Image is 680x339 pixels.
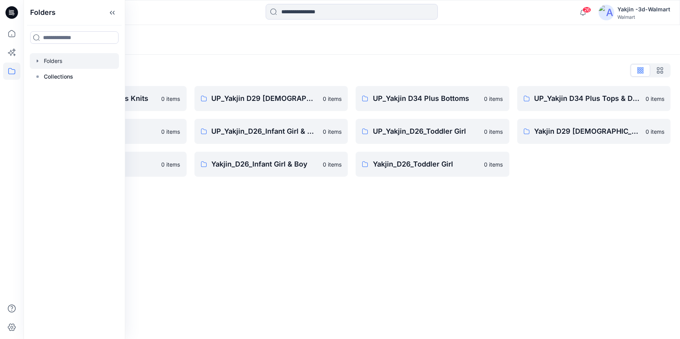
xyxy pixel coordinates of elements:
[194,119,348,144] a: UP_Yakjin_D26_Infant Girl & Boy0 items
[44,72,73,81] p: Collections
[212,93,318,104] p: UP_Yakjin D29 [DEMOGRAPHIC_DATA] Sleep
[517,86,671,111] a: UP_Yakjin D34 Plus Tops & Dresses0 items
[194,86,348,111] a: UP_Yakjin D29 [DEMOGRAPHIC_DATA] Sleep0 items
[373,159,480,170] p: Yakjin_D26_Toddler Girl
[162,127,180,136] p: 0 items
[212,126,318,137] p: UP_Yakjin_D26_Infant Girl & Boy
[583,7,591,13] span: 26
[194,152,348,177] a: Yakjin_D26_Infant Girl & Boy0 items
[323,95,342,103] p: 0 items
[534,93,641,104] p: UP_Yakjin D34 Plus Tops & Dresses
[646,127,664,136] p: 0 items
[517,119,671,144] a: Yakjin D29 [DEMOGRAPHIC_DATA] Sleepwear0 items
[373,126,480,137] p: UP_Yakjin_D26_Toddler Girl
[617,5,670,14] div: Yakjin -3d-Walmart
[484,127,503,136] p: 0 items
[162,160,180,169] p: 0 items
[484,160,503,169] p: 0 items
[356,152,509,177] a: Yakjin_D26_Toddler Girl0 items
[484,95,503,103] p: 0 items
[373,93,480,104] p: UP_Yakjin D34 Plus Bottoms
[534,126,641,137] p: Yakjin D29 [DEMOGRAPHIC_DATA] Sleepwear
[323,127,342,136] p: 0 items
[323,160,342,169] p: 0 items
[617,14,670,20] div: Walmart
[212,159,318,170] p: Yakjin_D26_Infant Girl & Boy
[356,86,509,111] a: UP_Yakjin D34 Plus Bottoms0 items
[599,5,614,20] img: avatar
[162,95,180,103] p: 0 items
[646,95,664,103] p: 0 items
[356,119,509,144] a: UP_Yakjin_D26_Toddler Girl0 items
